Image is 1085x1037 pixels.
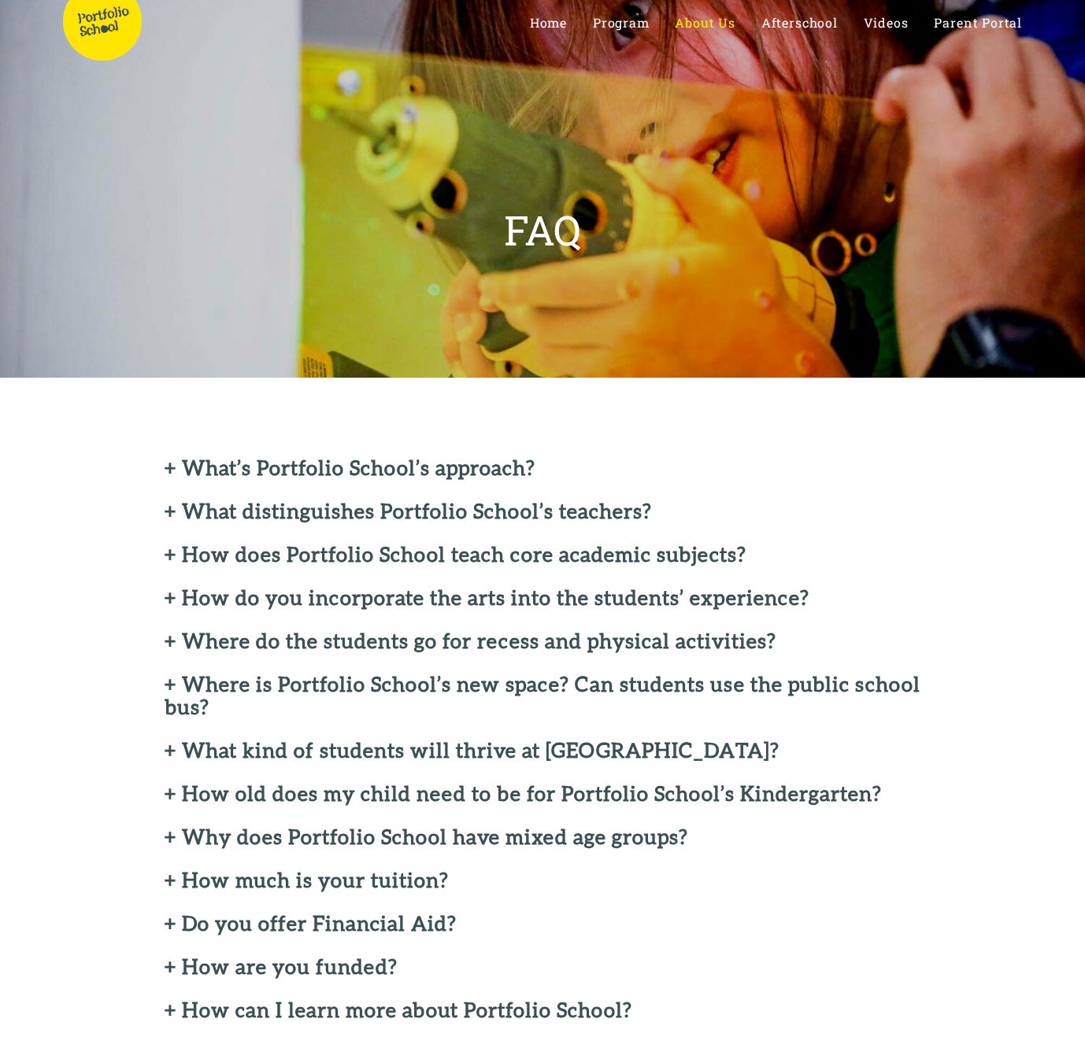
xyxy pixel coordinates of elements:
[165,869,920,891] h2: + How much is your tuition?
[165,673,920,718] h2: + Where is Portfolio School’s new space? Can students use the public school bus?
[165,912,920,935] h2: + Do you offer Financial Aid?
[761,15,838,30] a: Afterschool
[530,15,567,30] a: Home
[165,586,920,609] h2: + How do you incorporate the arts into the students’ experience?
[593,14,650,31] span: Program
[530,14,567,31] span: Home
[165,739,920,762] h2: + What kind of students will thrive at [GEOGRAPHIC_DATA]?
[165,500,920,522] h2: + What distinguishes Portfolio School’s teachers?
[165,456,920,479] h2: + What’s Portfolio School’s approach?
[504,209,581,250] h1: FAQ
[165,825,920,848] h2: + Why does Portfolio School have mixed age groups?
[934,14,1022,31] span: Parent Portal
[934,15,1022,30] a: Parent Portal
[864,15,909,30] a: Videos
[864,14,909,31] span: Videos
[165,782,920,805] h2: + How old does my child need to be for Portfolio School’s Kindergarten?
[165,629,920,652] h2: + Where do the students go for recess and physical activities?
[165,543,920,566] h2: + How does Portfolio School teach core academic subjects?
[761,14,838,31] span: Afterschool
[165,955,920,978] h2: + How are you funded?
[165,998,920,1021] h2: + How can I learn more about Portfolio School?
[675,14,735,31] span: About Us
